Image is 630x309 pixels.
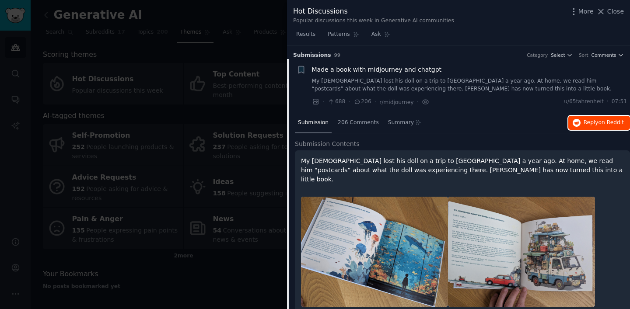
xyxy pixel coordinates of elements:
span: Select [551,52,565,58]
span: Summary [388,119,414,127]
button: Close [596,7,624,16]
span: Submission Contents [295,139,360,149]
span: · [416,97,418,107]
div: Category [527,52,548,58]
span: Results [296,31,315,38]
span: Submission [298,119,329,127]
div: Hot Discussions [293,6,454,17]
span: More [578,7,594,16]
button: More [569,7,594,16]
button: Comments [591,52,624,58]
a: My [DEMOGRAPHIC_DATA] lost his doll on a trip to [GEOGRAPHIC_DATA] a year ago. At home, we read h... [312,77,627,93]
span: 07:51 [612,98,627,106]
span: Ask [371,31,381,38]
span: Patterns [328,31,350,38]
span: u/65fahrenheit [564,98,604,106]
span: 99 [334,52,341,58]
img: Made a book with midjourney and chatgpt [448,197,595,307]
span: · [348,97,350,107]
span: · [322,97,324,107]
a: Patterns [325,28,362,45]
a: Ask [368,28,393,45]
p: My [DEMOGRAPHIC_DATA] lost his doll on a trip to [GEOGRAPHIC_DATA] a year ago. At home, we read h... [301,156,624,184]
span: 206 Comments [338,119,379,127]
span: Reply [584,119,624,127]
span: 206 [353,98,371,106]
span: r/midjourney [379,99,413,105]
span: on Reddit [598,119,624,125]
span: · [607,98,609,106]
span: Close [607,7,624,16]
div: Sort [579,52,588,58]
span: · [374,97,376,107]
button: Replyon Reddit [568,116,630,130]
a: Results [293,28,318,45]
img: Made a book with midjourney and chatgpt [301,197,448,307]
span: Comments [591,52,616,58]
div: Popular discussions this week in Generative AI communities [293,17,454,25]
span: Submission s [293,52,331,59]
span: 688 [327,98,345,106]
button: Select [551,52,573,58]
a: Made a book with midjourney and chatgpt [312,65,442,74]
